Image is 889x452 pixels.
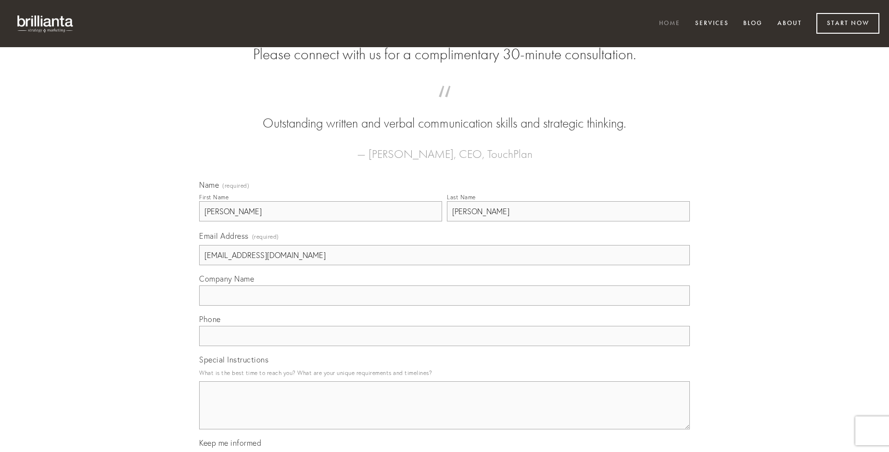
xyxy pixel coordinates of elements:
[199,438,261,448] span: Keep me informed
[222,183,249,189] span: (required)
[689,16,735,32] a: Services
[199,194,229,201] div: First Name
[199,355,268,364] span: Special Instructions
[816,13,879,34] a: Start Now
[215,133,674,164] figcaption: — [PERSON_NAME], CEO, TouchPlan
[737,16,769,32] a: Blog
[199,231,249,241] span: Email Address
[771,16,808,32] a: About
[199,366,690,379] p: What is the best time to reach you? What are your unique requirements and timelines?
[10,10,82,38] img: brillianta - research, strategy, marketing
[653,16,686,32] a: Home
[199,274,254,284] span: Company Name
[199,45,690,64] h2: Please connect with us for a complimentary 30-minute consultation.
[199,314,221,324] span: Phone
[447,194,476,201] div: Last Name
[215,95,674,133] blockquote: Outstanding written and verbal communication skills and strategic thinking.
[199,180,219,190] span: Name
[215,95,674,114] span: “
[252,230,279,243] span: (required)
